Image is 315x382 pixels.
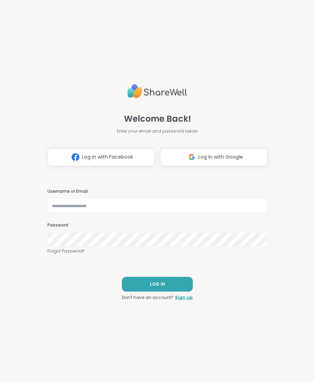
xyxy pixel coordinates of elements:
h3: Password [47,222,268,228]
img: ShareWell Logo [127,81,187,101]
img: ShareWell Logomark [69,151,82,164]
button: Log in with Google [160,148,268,166]
span: Log in with Facebook [82,153,133,161]
a: Forgot Password? [47,248,268,254]
h3: Username or Email [47,189,268,195]
button: LOG IN [122,277,193,292]
span: Enter your email and password below [117,128,198,134]
span: Log in with Google [198,153,243,161]
span: Don't have an account? [122,294,173,301]
img: ShareWell Logomark [185,151,198,164]
span: Welcome Back! [124,113,191,125]
span: LOG IN [150,281,165,287]
a: Sign up [175,294,193,301]
button: Log in with Facebook [47,148,155,166]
